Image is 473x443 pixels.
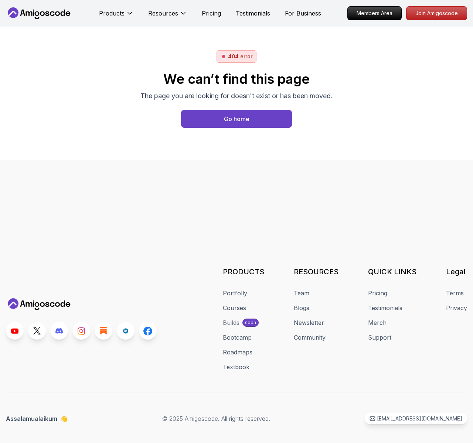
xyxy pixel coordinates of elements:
a: Twitter link [28,322,46,340]
p: [EMAIL_ADDRESS][DOMAIN_NAME] [377,415,462,422]
a: Youtube link [6,322,24,340]
a: Newsletter [294,318,324,327]
a: Facebook link [139,322,157,340]
a: Bootcamp [223,333,252,342]
button: Products [99,9,133,24]
p: Assalamualaikum [6,414,68,423]
a: Team [294,289,309,298]
div: Go home [224,114,249,123]
h3: QUICK LINKS [368,267,416,277]
a: Home page [181,110,292,128]
p: Resources [148,9,178,18]
p: soon [245,320,256,326]
a: Pricing [202,9,221,18]
div: Builds [223,318,239,327]
h3: PRODUCTS [223,267,264,277]
a: Textbook [223,363,249,371]
a: Testimonials [236,9,270,18]
h2: We can’t find this page [140,72,333,86]
a: Blog link [95,322,112,340]
a: Terms [446,289,464,298]
a: Roadmaps [223,348,252,357]
a: Blogs [294,303,309,312]
span: 👋 [60,414,68,423]
a: Testimonials [368,303,402,312]
h3: Legal [446,267,467,277]
a: LinkedIn link [117,322,135,340]
a: Pricing [368,289,387,298]
p: Products [99,9,125,18]
a: Portfolly [223,289,247,298]
p: Join Amigoscode [406,7,467,20]
a: Instagram link [72,322,90,340]
button: Resources [148,9,187,24]
a: Community [294,333,326,342]
a: [EMAIL_ADDRESS][DOMAIN_NAME] [365,413,467,424]
a: Support [368,333,391,342]
button: Go home [181,110,292,128]
p: © 2025 Amigoscode. All rights reserved. [162,414,270,423]
h3: RESOURCES [294,267,338,277]
a: Discord link [50,322,68,340]
p: Members Area [348,7,401,20]
a: Join Amigoscode [406,6,467,20]
a: Courses [223,303,246,312]
a: Members Area [347,6,402,20]
a: Merch [368,318,387,327]
a: Privacy [446,303,467,312]
a: For Business [285,9,321,18]
p: The page you are looking for doesn't exist or has been moved. [140,91,333,101]
p: 404 error [228,53,252,60]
